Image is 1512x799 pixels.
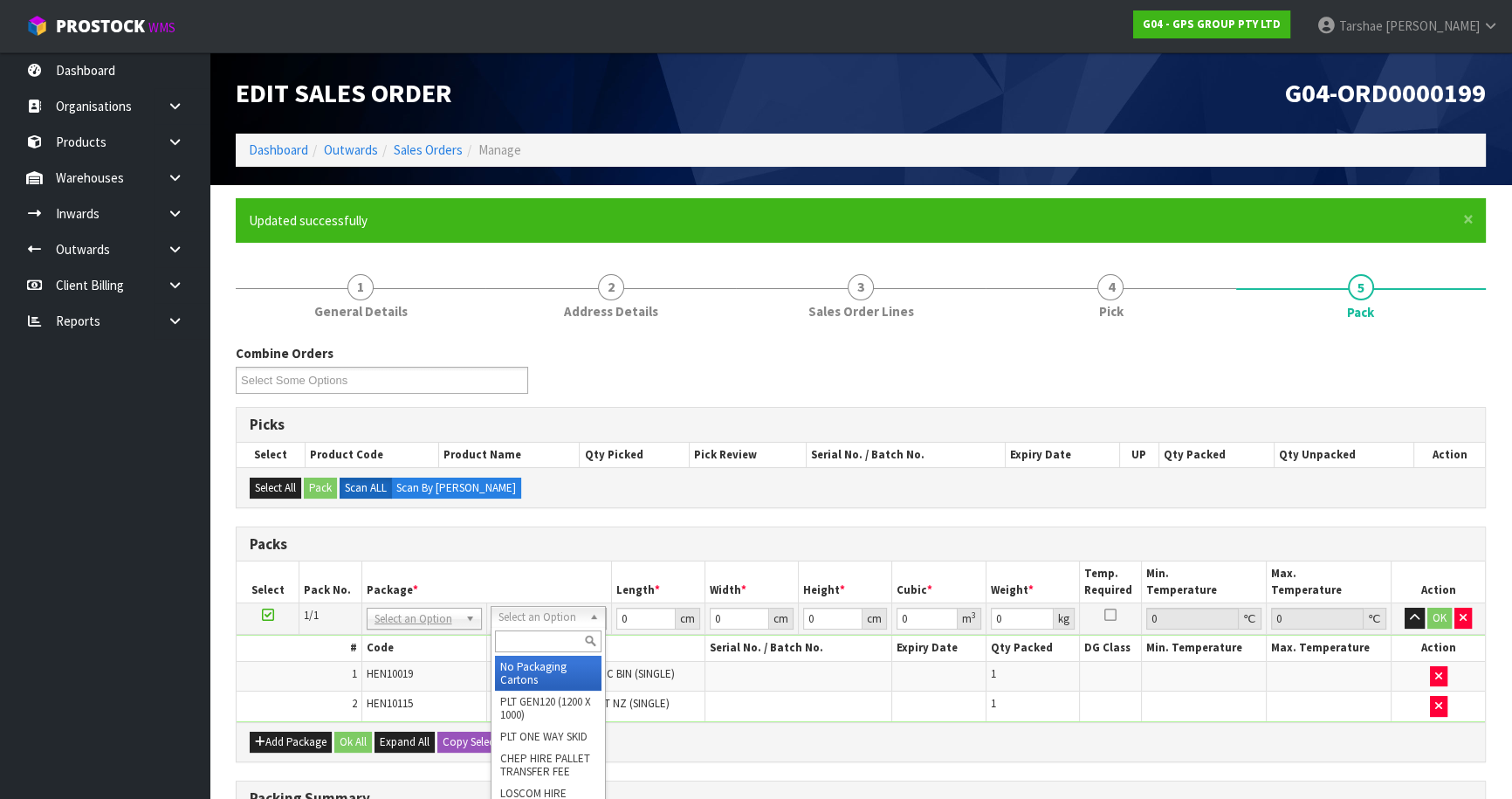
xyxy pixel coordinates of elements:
small: WMS [148,19,175,36]
span: × [1463,207,1474,231]
span: 5 [1348,274,1374,300]
th: Min. Temperature [1142,636,1267,661]
th: Select [237,443,305,467]
sup: 3 [972,610,976,621]
th: Name [486,636,704,661]
span: 3 [848,274,874,300]
div: cm [863,608,887,630]
h3: Picks [250,417,1472,433]
div: cm [676,608,700,630]
div: ℃ [1364,608,1386,630]
span: 1 [991,696,996,711]
th: Max. Temperature [1267,636,1392,661]
th: # [237,636,361,661]
li: PLT GEN120 (1200 X 1000) [495,691,601,726]
span: [PERSON_NAME] [1385,17,1480,34]
th: Select [237,561,299,603]
th: Qty Packed [1158,443,1274,467]
th: Min. Temperature [1142,561,1267,603]
span: 1 [347,274,374,300]
span: Select an Option [375,609,458,630]
span: Address Details [564,302,658,320]
button: OK [1427,608,1452,629]
th: Package [361,561,611,603]
th: Qty Picked [580,443,690,467]
div: cm [769,608,794,630]
button: Pack [304,478,337,499]
span: General Details [314,302,408,320]
label: Scan ALL [340,478,392,499]
th: Temp. Required [1079,561,1142,603]
a: G04 - GPS GROUP PTY LTD [1133,10,1290,38]
a: Sales Orders [394,141,463,158]
a: Outwards [324,141,378,158]
h3: Packs [250,536,1472,553]
th: Expiry Date [892,636,986,661]
button: Select All [250,478,301,499]
span: ProStock [56,15,145,38]
span: Pack [1347,303,1374,321]
th: Action [1392,636,1485,661]
span: Expand All [380,734,430,749]
th: Expiry Date [1005,443,1119,467]
th: Qty Packed [986,636,1079,661]
th: Max. Temperature [1267,561,1392,603]
th: Product Name [439,443,580,467]
span: G04-ORD0000199 [1285,76,1486,109]
th: Code [361,636,486,661]
button: Ok All [334,732,372,753]
th: Cubic [892,561,986,603]
span: Edit Sales Order [236,76,452,109]
span: HEN10115 [367,696,413,711]
button: Add Package [250,732,332,753]
div: m [958,608,981,630]
span: Tarshae [1339,17,1383,34]
a: Dashboard [249,141,308,158]
span: Manage [478,141,521,158]
th: Serial No. / Batch No. [704,636,892,661]
th: Weight [986,561,1079,603]
th: DG Class [1079,636,1142,661]
th: Action [1392,561,1485,603]
span: Pick [1098,302,1123,320]
th: Action [1413,443,1485,467]
label: Scan By [PERSON_NAME] [391,478,521,499]
div: ℃ [1239,608,1261,630]
li: PLT ONE WAY SKID [495,726,601,747]
span: 2 [352,696,357,711]
th: Serial No. / Batch No. [807,443,1006,467]
div: kg [1054,608,1075,630]
span: Updated successfully [249,212,368,229]
th: Product Code [305,443,438,467]
th: Pick Review [690,443,807,467]
th: Height [799,561,892,603]
th: Width [704,561,798,603]
strong: G04 - GPS GROUP PTY LTD [1143,17,1281,31]
li: CHEP HIRE PALLET TRANSFER FEE [495,747,601,782]
label: Combine Orders [236,344,333,362]
span: 4 [1097,274,1124,300]
span: Sales Order Lines [808,302,914,320]
span: Select an Option [498,607,582,628]
th: Pack No. [299,561,362,603]
span: 2 [598,274,624,300]
span: HEN10019 [367,666,413,681]
img: cube-alt.png [26,15,48,37]
button: Expand All [375,732,435,753]
th: Length [611,561,704,603]
li: No Packaging Cartons [495,656,601,691]
th: UP [1119,443,1158,467]
span: 1 [991,666,996,681]
button: Copy Selected [437,732,514,753]
th: Qty Unpacked [1275,443,1414,467]
span: 1 [352,666,357,681]
span: 1/1 [304,608,319,623]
